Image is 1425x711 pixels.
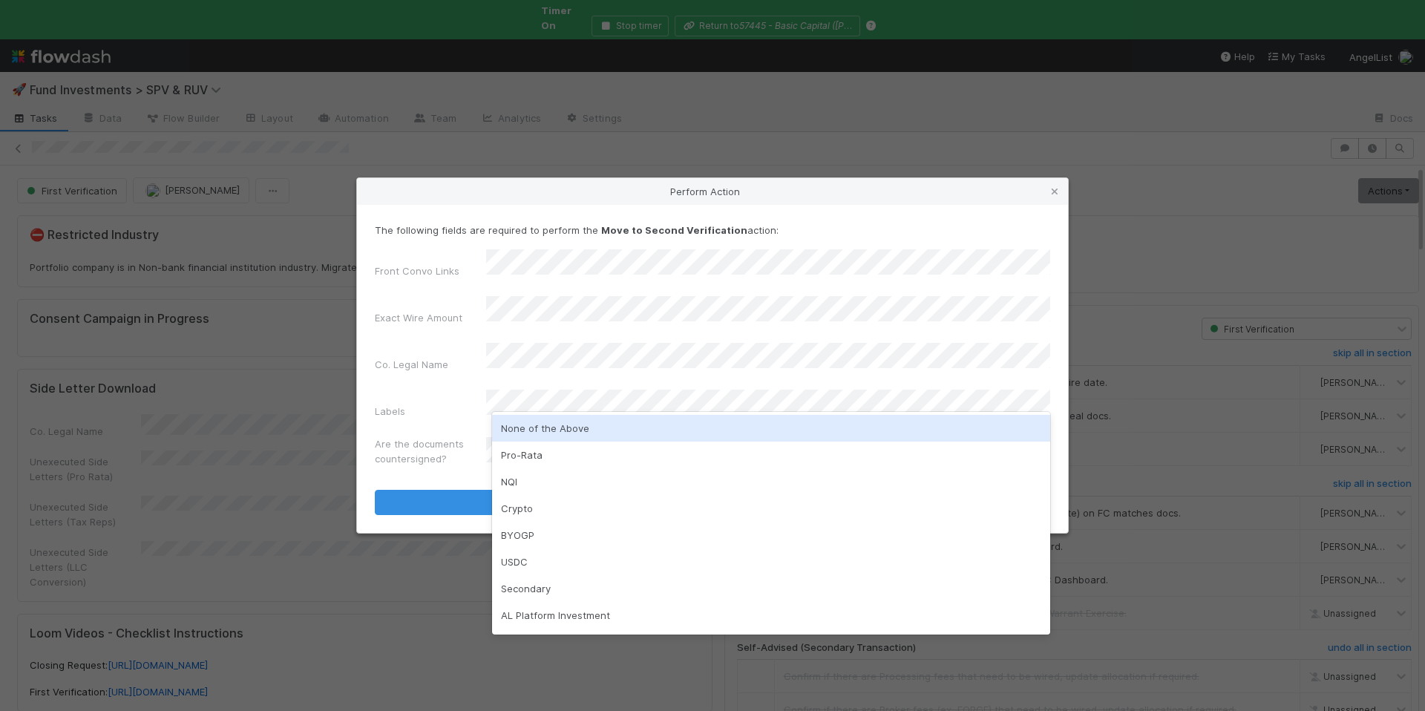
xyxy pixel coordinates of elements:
[492,575,1050,602] div: Secondary
[375,223,1050,237] p: The following fields are required to perform the action:
[375,357,448,372] label: Co. Legal Name
[492,468,1050,495] div: NQI
[375,310,462,325] label: Exact Wire Amount
[492,442,1050,468] div: Pro-Rata
[375,263,459,278] label: Front Convo Links
[492,548,1050,575] div: USDC
[375,404,405,419] label: Labels
[492,495,1050,522] div: Crypto
[357,178,1068,205] div: Perform Action
[601,224,747,236] strong: Move to Second Verification
[375,436,486,466] label: Are the documents countersigned?
[375,490,1050,515] button: Move to Second Verification
[492,602,1050,629] div: AL Platform Investment
[492,522,1050,548] div: BYOGP
[492,629,1050,655] div: LLC/LP Investment
[492,415,1050,442] div: None of the Above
